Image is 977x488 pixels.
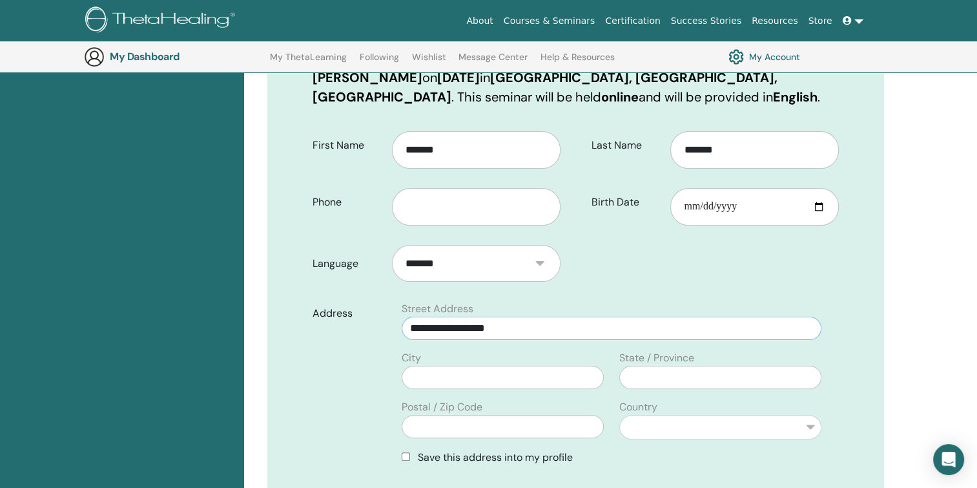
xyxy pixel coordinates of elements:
[728,46,744,68] img: cog.svg
[461,9,498,33] a: About
[619,399,657,415] label: Country
[84,47,105,67] img: generic-user-icon.jpg
[619,350,694,366] label: State / Province
[582,133,671,158] label: Last Name
[402,350,421,366] label: City
[85,6,240,36] img: logo.png
[933,444,964,475] div: Open Intercom Messenger
[499,9,601,33] a: Courses & Seminars
[418,451,573,464] span: Save this address into my profile
[746,9,803,33] a: Resources
[666,9,746,33] a: Success Stories
[600,9,665,33] a: Certification
[412,52,446,72] a: Wishlist
[270,52,347,72] a: My ThetaLearning
[110,50,239,63] h3: My Dashboard
[360,52,399,72] a: Following
[303,133,392,158] label: First Name
[582,190,671,215] label: Birth Date
[313,48,839,107] p: You are registering for on in . This seminar will be held and will be provided in .
[313,50,537,86] b: Basic DNA with [PERSON_NAME]
[303,301,394,326] label: Address
[803,9,838,33] a: Store
[303,190,392,215] label: Phone
[303,251,392,276] label: Language
[402,399,482,415] label: Postal / Zip Code
[601,89,639,105] b: online
[728,46,800,68] a: My Account
[540,52,615,72] a: Help & Resources
[402,301,473,317] label: Street Address
[773,89,818,105] b: English
[313,69,777,105] b: [GEOGRAPHIC_DATA], [GEOGRAPHIC_DATA], [GEOGRAPHIC_DATA]
[437,69,480,86] b: [DATE]
[458,52,528,72] a: Message Center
